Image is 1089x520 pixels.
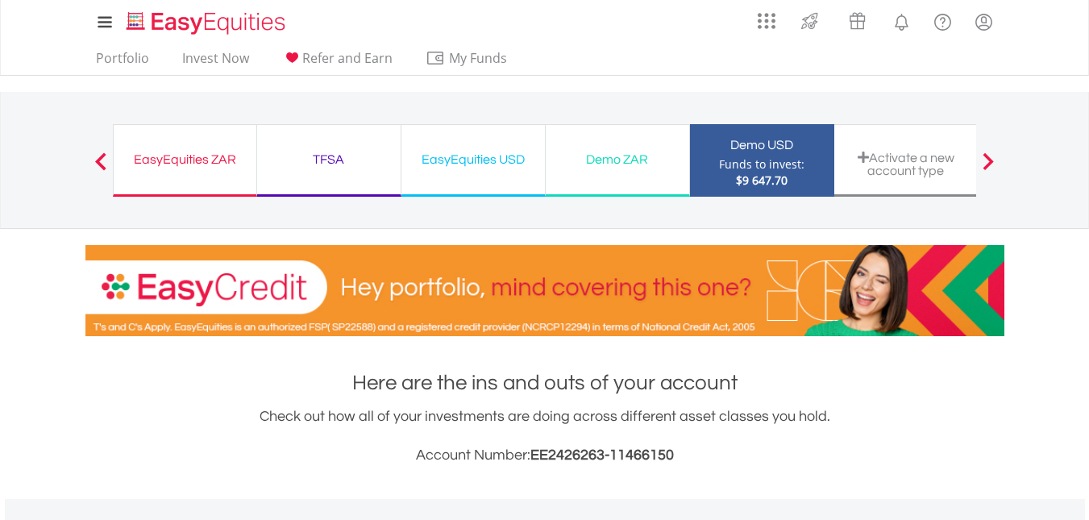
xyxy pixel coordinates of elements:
[844,8,871,34] img: vouchers-v2.svg
[267,148,391,171] div: TFSA
[844,151,968,177] div: Activate a new account type
[302,49,393,67] span: Refer and Earn
[123,10,292,36] img: EasyEquities_Logo.png
[555,148,680,171] div: Demo ZAR
[881,4,922,36] a: Notifications
[719,156,804,173] div: Funds to invest:
[123,148,247,171] div: EasyEquities ZAR
[530,447,674,463] span: EE2426263-11466150
[833,4,881,34] a: Vouchers
[85,406,1004,467] div: Check out how all of your investments are doing across different asset classes you hold.
[85,245,1004,336] img: EasyCredit Promotion Banner
[922,4,963,36] a: FAQ's and Support
[747,4,786,30] a: AppsGrid
[85,368,1004,397] h1: Here are the ins and outs of your account
[963,4,1004,40] a: My Profile
[276,50,399,75] a: Refer and Earn
[426,48,531,69] span: My Funds
[736,173,788,188] span: $9 647.70
[758,12,775,30] img: grid-menu-icon.svg
[796,8,823,34] img: thrive-v2.svg
[85,444,1004,467] h3: Account Number:
[176,50,256,75] a: Invest Now
[700,134,825,156] div: Demo USD
[411,148,535,171] div: EasyEquities USD
[89,50,156,75] a: Portfolio
[120,4,292,36] a: Home page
